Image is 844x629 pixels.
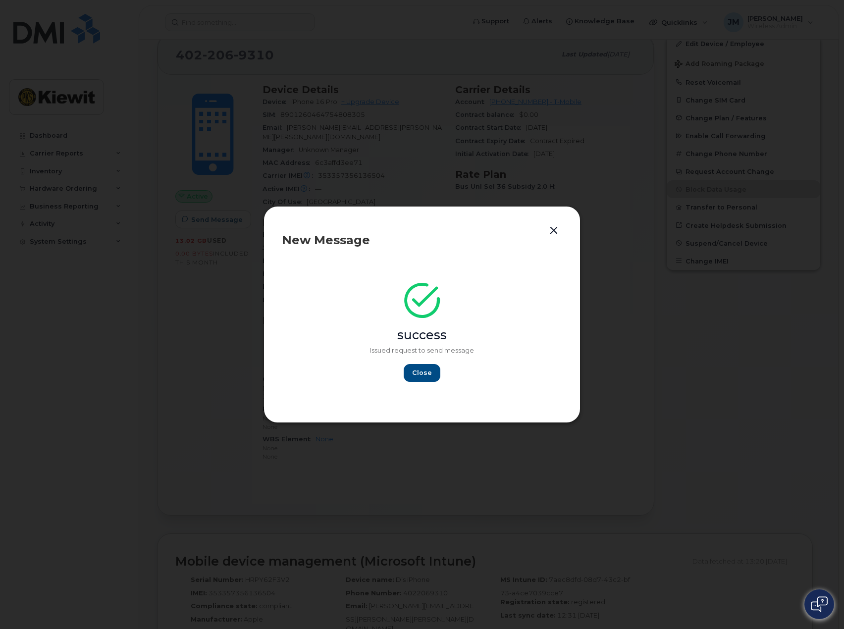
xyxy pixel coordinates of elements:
[282,234,562,246] div: New Message
[811,596,828,612] img: Open chat
[404,364,440,382] button: Close
[282,326,562,344] div: success
[282,346,562,355] p: Issued request to send message
[412,368,432,377] span: Close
